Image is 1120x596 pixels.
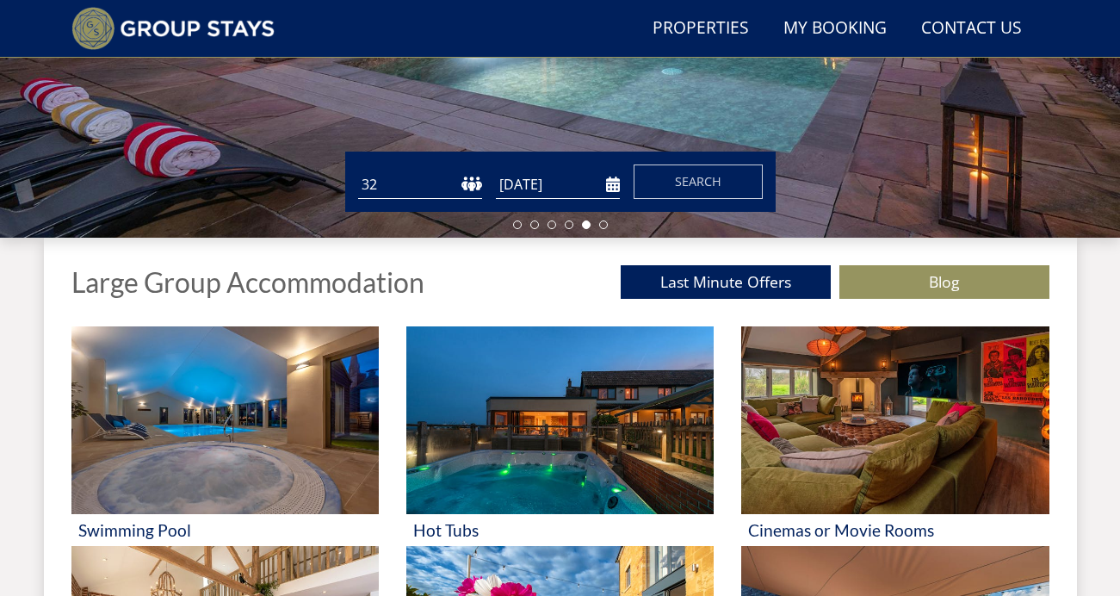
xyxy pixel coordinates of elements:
[71,267,424,297] h1: Large Group Accommodation
[646,9,756,48] a: Properties
[621,265,831,299] a: Last Minute Offers
[413,521,707,539] h3: Hot Tubs
[741,326,1049,546] a: 'Cinemas or Movie Rooms' - Large Group Accommodation Holiday Ideas Cinemas or Movie Rooms
[777,9,894,48] a: My Booking
[634,165,763,199] button: Search
[71,326,379,546] a: 'Swimming Pool' - Large Group Accommodation Holiday Ideas Swimming Pool
[496,171,620,199] input: Arrival Date
[406,326,714,514] img: 'Hot Tubs' - Large Group Accommodation Holiday Ideas
[741,326,1049,514] img: 'Cinemas or Movie Rooms' - Large Group Accommodation Holiday Ideas
[914,9,1029,48] a: Contact Us
[839,265,1049,299] a: Blog
[71,326,379,514] img: 'Swimming Pool' - Large Group Accommodation Holiday Ideas
[406,326,714,546] a: 'Hot Tubs' - Large Group Accommodation Holiday Ideas Hot Tubs
[71,7,275,50] img: Group Stays
[78,521,372,539] h3: Swimming Pool
[748,521,1042,539] h3: Cinemas or Movie Rooms
[675,173,721,189] span: Search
